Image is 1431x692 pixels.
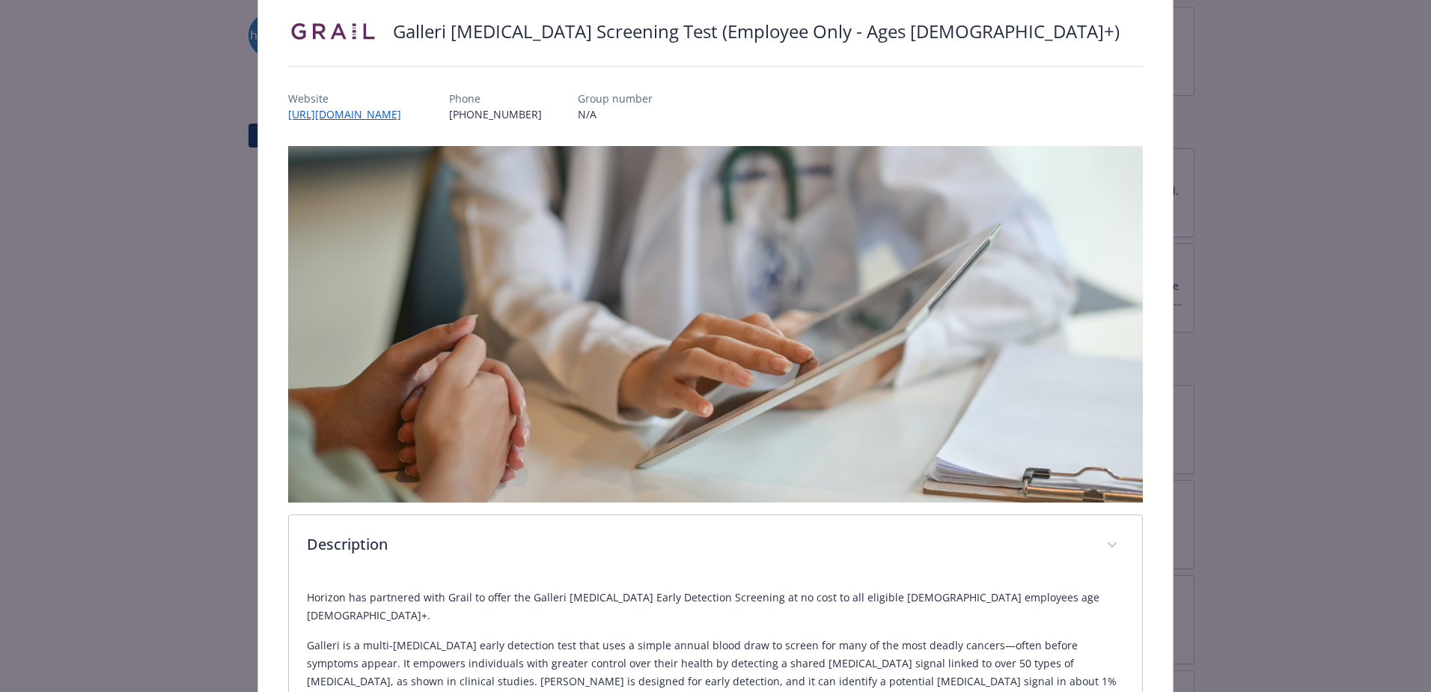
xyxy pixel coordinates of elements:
h2: Galleri [MEDICAL_DATA] Screening Test (Employee Only - Ages [DEMOGRAPHIC_DATA]+) [393,19,1120,44]
p: [PHONE_NUMBER] [449,106,542,122]
p: N/A [578,106,653,122]
a: [URL][DOMAIN_NAME] [288,107,413,121]
p: Horizon has partnered with Grail to offer the Galleri [MEDICAL_DATA] Early Detection Screening at... [307,589,1124,625]
img: Grail, LLC [288,9,378,54]
img: banner [288,146,1143,503]
div: Description [289,515,1142,577]
p: Website [288,91,413,106]
p: Description [307,533,1088,556]
p: Group number [578,91,653,106]
p: Phone [449,91,542,106]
